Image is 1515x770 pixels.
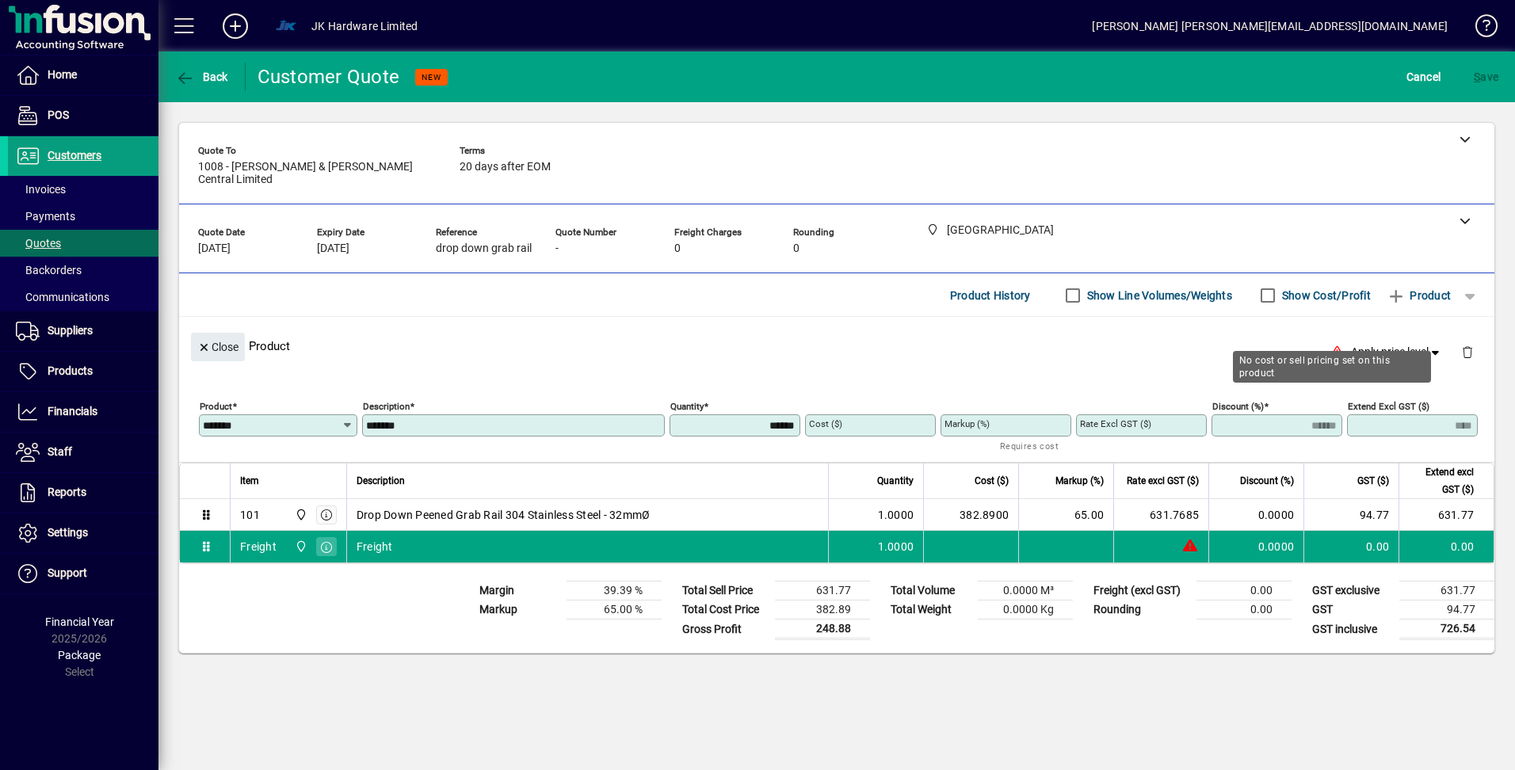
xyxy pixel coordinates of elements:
span: Freight [357,539,393,555]
span: Home [48,68,77,81]
button: Apply price level [1345,338,1449,367]
mat-label: Product [200,401,232,412]
a: Home [8,55,158,95]
span: ave [1474,64,1498,90]
button: Back [171,63,232,91]
span: 0 [793,242,799,255]
td: 65.00 % [567,600,662,619]
td: Total Cost Price [674,600,775,619]
a: Products [8,352,158,391]
span: 20 days after EOM [460,161,551,173]
span: drop down grab rail [436,242,532,255]
span: Product [1387,283,1451,308]
span: Support [48,566,87,579]
span: NEW [422,72,441,82]
span: 1008 - [PERSON_NAME] & [PERSON_NAME] Central Limited [198,161,436,186]
td: 0.0000 [1208,531,1303,562]
a: Invoices [8,176,158,203]
span: Drop Down Peened Grab Rail 304 Stainless Steel - 32mmØ [357,507,651,523]
span: Product History [950,283,1031,308]
td: 0.00 [1196,581,1292,600]
app-page-header-button: Back [158,63,246,91]
td: GST exclusive [1304,581,1399,600]
td: 248.88 [775,619,870,639]
span: 1.0000 [878,539,914,555]
span: 0 [674,242,681,255]
span: Customers [48,149,101,162]
span: Communications [16,291,109,303]
div: Customer Quote [258,64,400,90]
mat-label: Quantity [670,401,704,412]
span: [DATE] [198,242,231,255]
td: GST [1304,600,1399,619]
span: 1.0000 [878,507,914,523]
td: Freight (excl GST) [1086,581,1196,600]
label: Show Cost/Profit [1279,288,1371,303]
label: Show Line Volumes/Weights [1084,288,1232,303]
mat-hint: Requires cost [1000,436,1059,455]
td: 94.77 [1399,600,1494,619]
div: JK Hardware Limited [311,13,418,39]
td: 65.00 [1018,499,1113,531]
button: Save [1470,63,1502,91]
span: [DATE] [317,242,349,255]
button: Close [191,333,245,361]
td: 631.77 [1399,499,1494,531]
mat-label: Extend excl GST ($) [1348,401,1429,412]
span: Package [58,649,101,661]
td: 0.00 [1399,531,1494,562]
td: 631.77 [1399,581,1494,600]
span: Products [48,364,93,377]
td: 631.77 [775,581,870,600]
button: Add [210,12,261,40]
button: Product [1379,281,1459,310]
span: Quotes [16,237,61,250]
td: 0.0000 Kg [978,600,1073,619]
td: 382.89 [775,600,870,619]
span: Cost ($) [975,472,1009,490]
td: 382.8900 [923,499,1018,531]
span: POS [48,109,69,121]
a: Communications [8,284,158,311]
span: Financials [48,405,97,417]
td: 39.39 % [567,581,662,600]
span: Settings [48,526,88,539]
button: Product History [944,281,1037,310]
span: Suppliers [48,324,93,337]
mat-label: Markup (%) [944,418,990,429]
span: Invoices [16,183,66,196]
div: 631.7685 [1124,507,1199,523]
td: 0.00 [1196,600,1292,619]
td: 726.54 [1399,619,1494,639]
div: Product [179,317,1494,375]
span: Auckland [291,506,309,524]
td: 0.00 [1303,531,1399,562]
span: Reports [48,486,86,498]
td: Markup [471,600,567,619]
span: Close [197,334,239,360]
td: Gross Profit [674,619,775,639]
button: Delete [1448,333,1486,371]
a: POS [8,96,158,135]
a: Knowledge Base [1463,3,1495,55]
span: Markup (%) [1055,472,1104,490]
span: - [555,242,559,255]
a: Quotes [8,230,158,257]
span: Auckland [291,538,309,555]
span: Discount (%) [1240,472,1294,490]
td: 0.0000 M³ [978,581,1073,600]
span: Item [240,472,259,490]
mat-label: Discount (%) [1212,401,1264,412]
span: Extend excl GST ($) [1409,463,1474,498]
span: Description [357,472,405,490]
mat-label: Rate excl GST ($) [1080,418,1151,429]
app-page-header-button: Close [187,339,249,353]
a: Support [8,554,158,593]
a: Suppliers [8,311,158,351]
td: 0.0000 [1208,499,1303,531]
td: Total Sell Price [674,581,775,600]
div: [PERSON_NAME] [PERSON_NAME][EMAIL_ADDRESS][DOMAIN_NAME] [1092,13,1448,39]
span: Rate excl GST ($) [1127,472,1199,490]
a: Backorders [8,257,158,284]
span: Backorders [16,264,82,276]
